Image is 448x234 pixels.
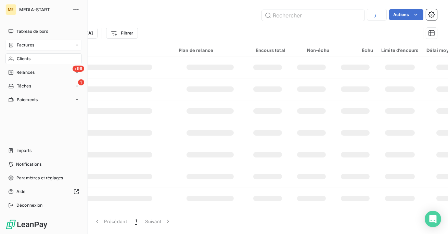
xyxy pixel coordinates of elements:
div: Plan de relance [179,47,242,53]
span: Clients [17,56,30,62]
span: +99 [73,66,84,72]
span: Factures [17,42,34,48]
button: Actions [389,9,423,20]
button: Suivant [141,214,176,229]
div: Limite d’encours [381,47,418,53]
span: Aide [16,189,26,195]
span: Tableau de bord [16,28,48,35]
img: Logo LeanPay [5,219,48,230]
span: Déconnexion [16,202,43,208]
div: Open Intercom Messenger [425,211,441,227]
div: Non-échu [294,47,329,53]
span: Tâches [17,83,31,89]
span: Relances [16,69,35,75]
input: Rechercher [262,10,364,21]
div: ME [5,4,16,15]
span: 1 [135,218,137,225]
button: 1 [131,214,141,229]
span: Imports [16,148,31,154]
div: Encours total [250,47,285,53]
span: Paramètres et réglages [16,175,63,181]
span: 1 [78,79,84,85]
span: Notifications [16,161,41,167]
div: Échu [337,47,373,53]
button: Filtrer [106,28,138,39]
span: MEDIA-START [19,7,68,12]
a: Aide [5,186,82,197]
button: Précédent [90,214,131,229]
span: Paiements [17,97,38,103]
